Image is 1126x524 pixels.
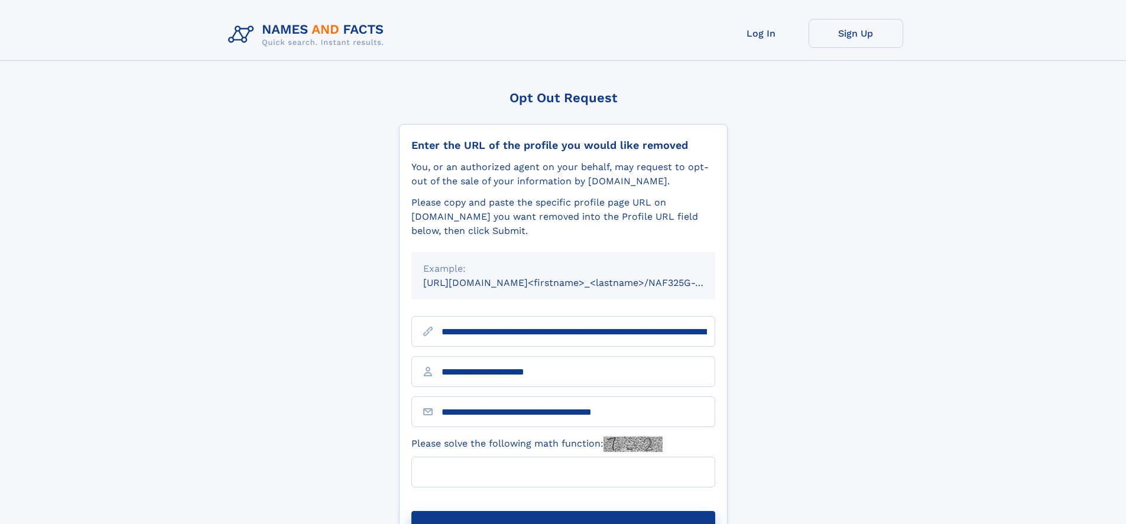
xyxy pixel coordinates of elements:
div: You, or an authorized agent on your behalf, may request to opt-out of the sale of your informatio... [411,160,715,188]
a: Sign Up [809,19,903,48]
label: Please solve the following math function: [411,437,663,452]
div: Example: [423,262,703,276]
small: [URL][DOMAIN_NAME]<firstname>_<lastname>/NAF325G-xxxxxxxx [423,277,738,288]
div: Opt Out Request [399,90,728,105]
img: Logo Names and Facts [223,19,394,51]
a: Log In [714,19,809,48]
div: Please copy and paste the specific profile page URL on [DOMAIN_NAME] you want removed into the Pr... [411,196,715,238]
div: Enter the URL of the profile you would like removed [411,139,715,152]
